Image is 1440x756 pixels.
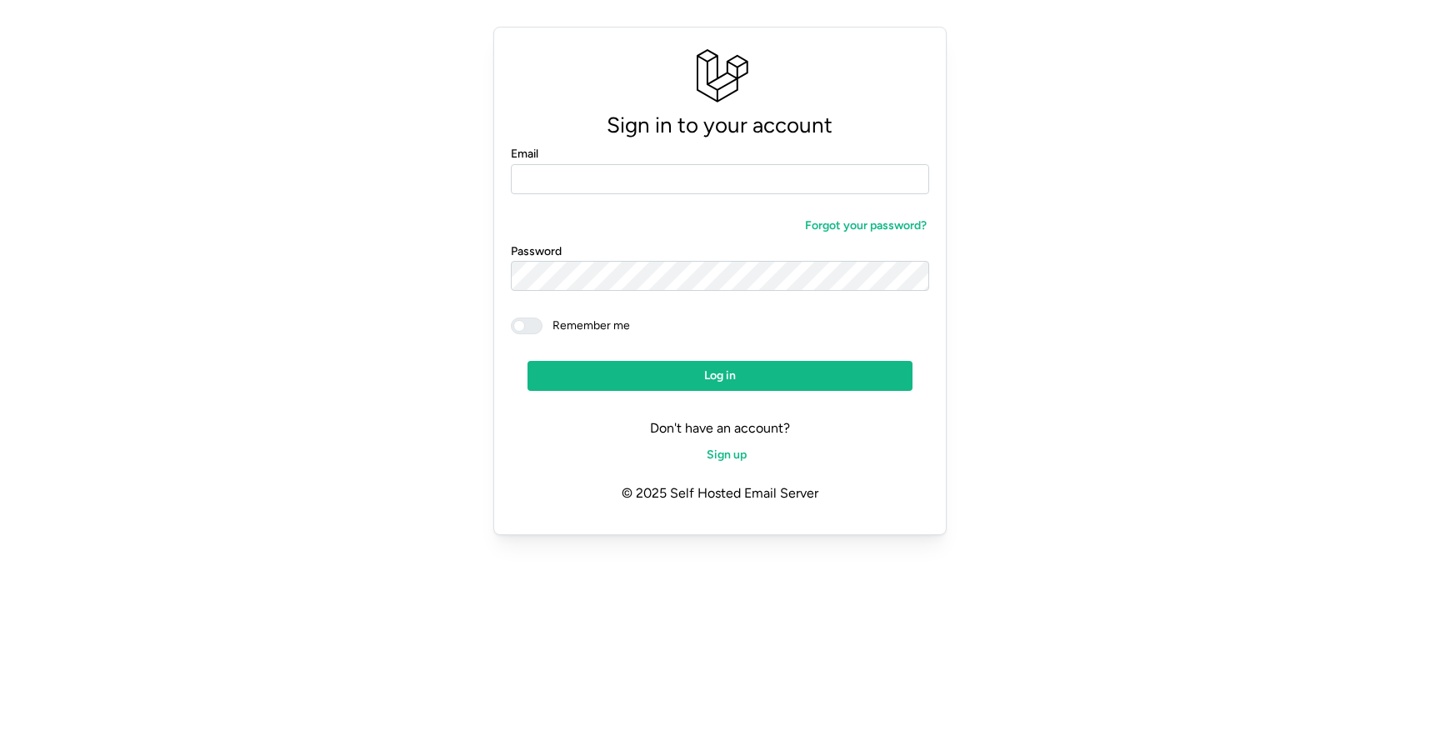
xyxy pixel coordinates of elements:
p: © 2025 Self Hosted Email Server [511,470,929,518]
label: Email [511,145,538,163]
label: Password [511,243,562,261]
span: Forgot your password? [805,212,927,240]
p: Don't have an account? [511,418,929,439]
span: Remember me [542,318,630,334]
a: Forgot your password? [789,211,929,241]
span: Log in [704,362,736,390]
a: Sign up [691,440,749,470]
span: Sign up [707,441,747,469]
button: Log in [527,361,912,391]
p: Sign in to your account [511,108,929,143]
